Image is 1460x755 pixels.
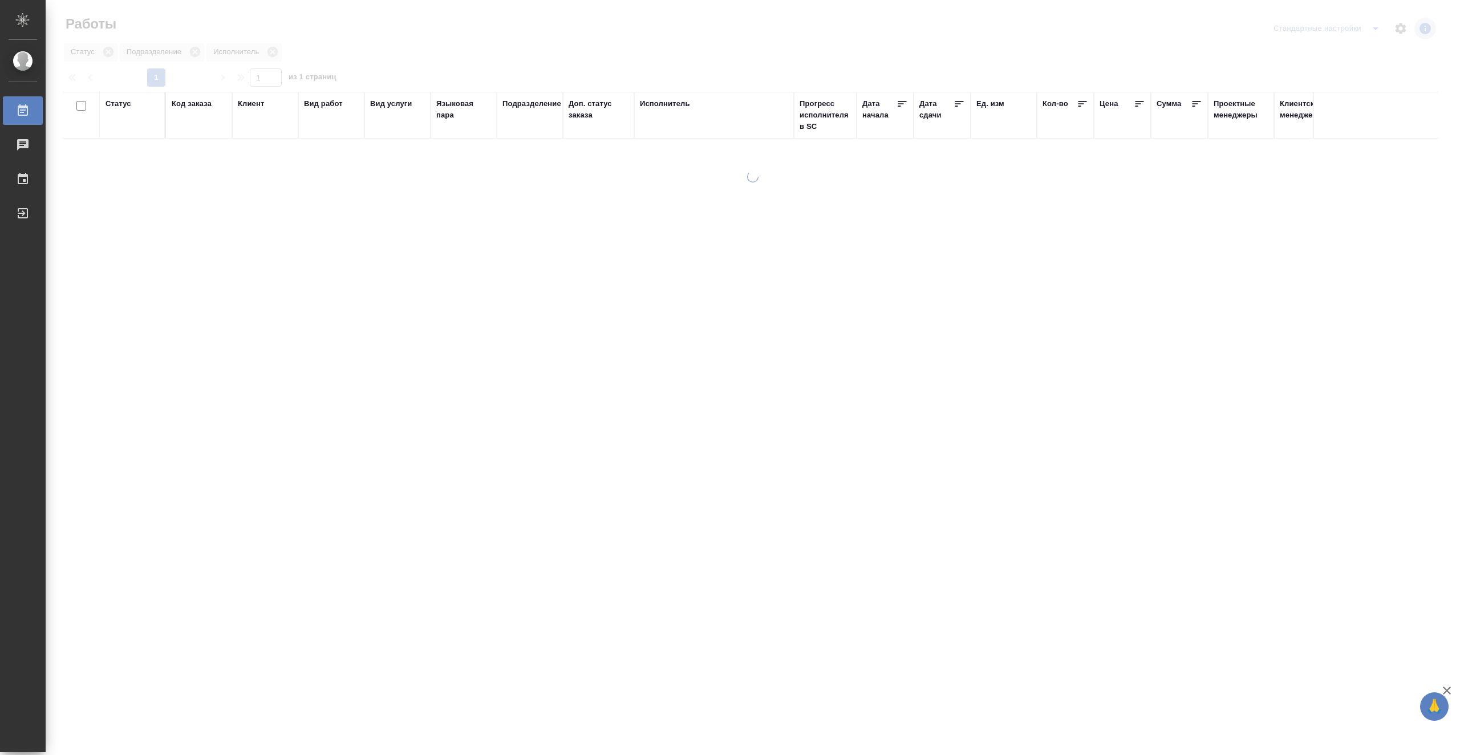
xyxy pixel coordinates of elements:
[919,98,954,121] div: Дата сдачи
[1420,692,1449,721] button: 🙏
[1425,695,1444,719] span: 🙏
[238,98,264,109] div: Клиент
[1157,98,1181,109] div: Сумма
[502,98,561,109] div: Подразделение
[1214,98,1268,121] div: Проектные менеджеры
[1100,98,1118,109] div: Цена
[1280,98,1335,121] div: Клиентские менеджеры
[172,98,212,109] div: Код заказа
[976,98,1004,109] div: Ед. изм
[304,98,343,109] div: Вид работ
[569,98,628,121] div: Доп. статус заказа
[1043,98,1068,109] div: Кол-во
[106,98,131,109] div: Статус
[640,98,690,109] div: Исполнитель
[800,98,851,132] div: Прогресс исполнителя в SC
[862,98,897,121] div: Дата начала
[370,98,412,109] div: Вид услуги
[436,98,491,121] div: Языковая пара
